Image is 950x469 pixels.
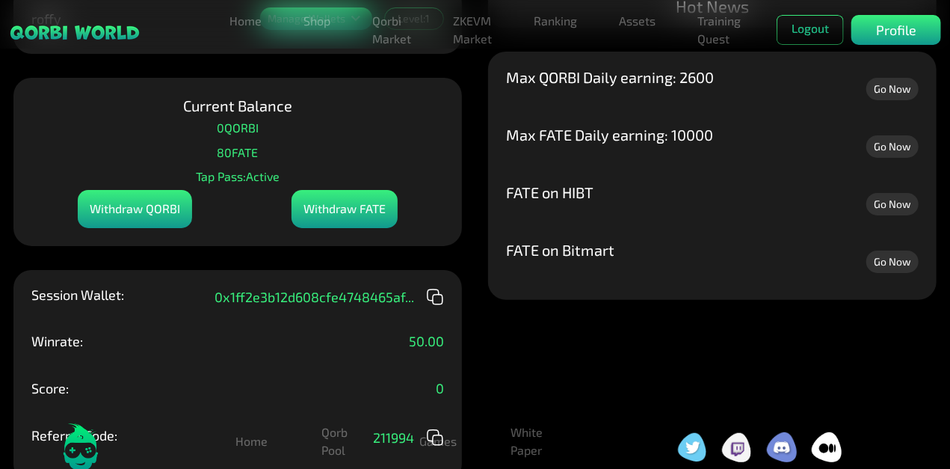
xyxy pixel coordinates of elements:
p: Winrate: [31,334,83,348]
img: social icon [767,432,797,462]
img: social icon [722,432,752,462]
a: Shop [297,6,336,36]
p: Referral Code: [31,429,117,442]
p: Max QORBI Daily earning: 2600 [506,70,714,85]
button: Logout [777,15,844,45]
a: Games [407,426,469,456]
div: Withdraw QORBI [78,190,192,228]
a: White Paper [499,417,578,465]
a: Go Now [866,251,919,273]
p: Score: [31,381,69,395]
p: FATE on HIBT [506,185,593,200]
a: Go Now [866,78,919,100]
p: 0 QORBI [217,117,259,139]
div: Withdraw FATE [292,190,398,228]
img: social icon [677,432,707,462]
a: Home [224,426,280,456]
a: ZKEVM Market [447,6,498,54]
a: Qorb Pool [310,417,378,465]
p: 0 [436,381,444,395]
a: Qorbi Market [366,6,417,54]
div: 0x1ff2e3b12d608cfe4748465af ... [215,288,444,306]
a: Home [223,6,268,36]
p: FATE on Bitmart [506,242,614,257]
a: Go Now [866,135,919,158]
p: Session Wallet: [31,288,124,301]
a: Training Quest [691,6,747,54]
p: Max FATE Daily earning: 10000 [506,127,713,142]
p: 80 FATE [218,141,259,164]
p: Profile [876,20,916,40]
p: 50.00 [409,334,444,348]
a: Ranking [528,6,583,36]
p: Tap Pass: Active [196,165,280,188]
img: social icon [812,432,842,462]
p: Current Balance [183,96,292,115]
img: sticky brand-logo [9,24,141,41]
a: Go Now [866,193,919,215]
a: Assets [613,6,661,36]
